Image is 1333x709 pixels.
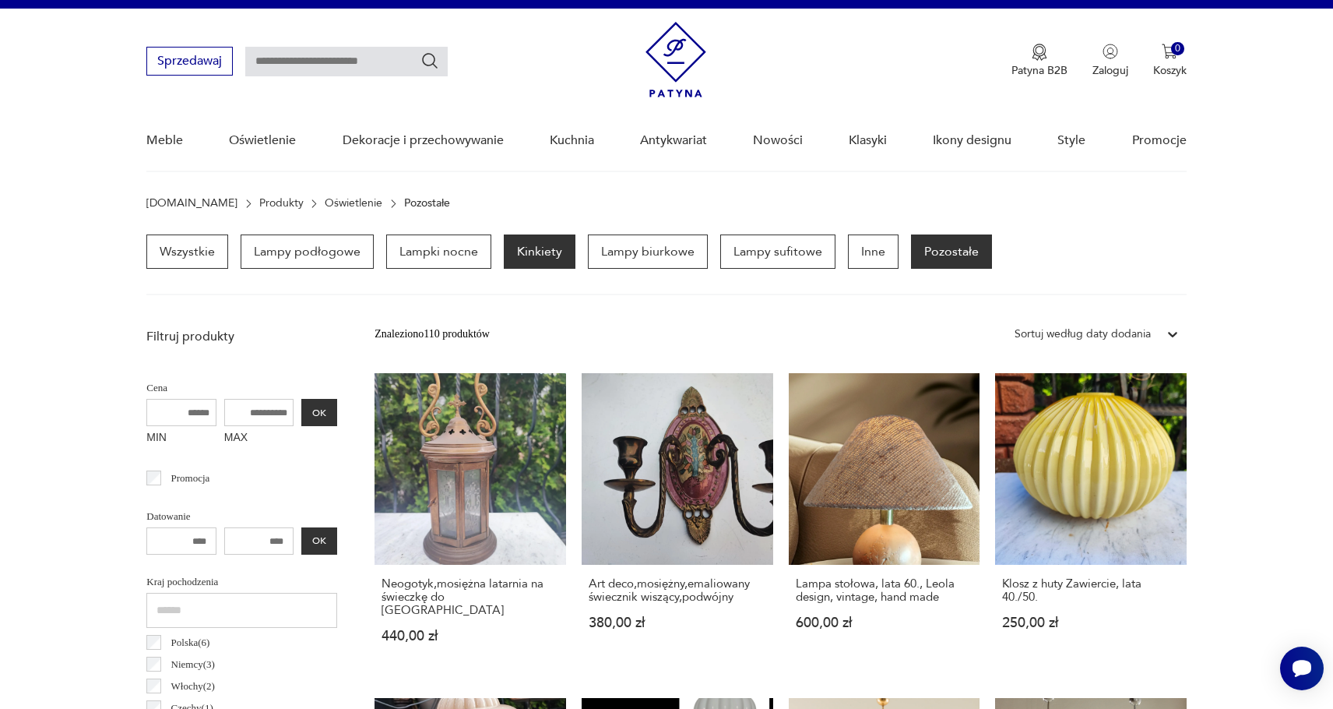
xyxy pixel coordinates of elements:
[1132,111,1187,171] a: Promocje
[849,111,887,171] a: Klasyki
[171,470,210,487] p: Promocja
[146,57,233,68] a: Sprzedawaj
[146,573,337,591] p: Kraj pochodzenia
[1162,44,1177,59] img: Ikona koszyka
[1011,44,1067,78] button: Patyna B2B
[1092,44,1128,78] button: Zaloguj
[1153,44,1187,78] button: 0Koszyk
[146,197,237,210] a: [DOMAIN_NAME]
[146,47,233,76] button: Sprzedawaj
[404,197,450,210] p: Pozostałe
[301,399,337,426] button: OK
[796,577,973,604] h3: Lampa stołowa, lata 60., Leola design, vintage, hand made
[1032,44,1047,61] img: Ikona medalu
[325,197,382,210] a: Oświetlenie
[1103,44,1118,59] img: Ikonka użytkownika
[420,51,439,70] button: Szukaj
[375,373,566,673] a: Neogotyk,mosiężna latarnia na świeczkę do kapliczkiNeogotyk,mosiężna latarnia na świeczkę do [GEO...
[382,630,559,643] p: 440,00 zł
[995,373,1187,673] a: Klosz z huty Zawiercie, lata 40./50.Klosz z huty Zawiercie, lata 40./50.250,00 zł
[146,379,337,397] p: Cena
[1153,63,1187,78] p: Koszyk
[753,111,803,171] a: Nowości
[382,577,559,617] h3: Neogotyk,mosiężna latarnia na świeczkę do [GEOGRAPHIC_DATA]
[171,634,210,651] p: Polska ( 6 )
[146,508,337,525] p: Datowanie
[301,527,337,555] button: OK
[224,426,294,451] label: MAX
[229,111,296,171] a: Oświetlenie
[588,235,708,269] a: Lampy biurkowe
[720,235,835,269] a: Lampy sufitowe
[504,235,575,269] a: Kinkiety
[1011,44,1067,78] a: Ikona medaluPatyna B2B
[589,577,766,604] h3: Art deco,mosiężny,emaliowany świecznik wiszący,podwójny
[146,111,183,171] a: Meble
[241,235,374,269] a: Lampy podłogowe
[796,616,973,630] p: 600,00 zł
[146,426,216,451] label: MIN
[1057,111,1085,171] a: Style
[343,111,504,171] a: Dekoracje i przechowywanie
[1280,647,1324,690] iframe: Smartsupp widget button
[550,111,594,171] a: Kuchnia
[1171,42,1184,55] div: 0
[1092,63,1128,78] p: Zaloguj
[386,235,491,269] a: Lampki nocne
[589,616,766,630] p: 380,00 zł
[146,328,337,345] p: Filtruj produkty
[1011,63,1067,78] p: Patyna B2B
[911,235,992,269] a: Pozostałe
[1002,616,1180,630] p: 250,00 zł
[933,111,1011,171] a: Ikony designu
[640,111,707,171] a: Antykwariat
[1002,577,1180,604] h3: Klosz z huty Zawiercie, lata 40./50.
[146,235,228,269] a: Wszystkie
[375,326,490,343] div: Znaleziono 110 produktów
[1015,326,1151,343] div: Sortuj według daty dodania
[645,22,706,97] img: Patyna - sklep z meblami i dekoracjami vintage
[259,197,304,210] a: Produkty
[582,373,773,673] a: Art deco,mosiężny,emaliowany świecznik wiszący,podwójnyArt deco,mosiężny,emaliowany świecznik wis...
[171,678,215,695] p: Włochy ( 2 )
[848,235,899,269] a: Inne
[171,656,215,673] p: Niemcy ( 3 )
[789,373,980,673] a: Lampa stołowa, lata 60., Leola design, vintage, hand madeLampa stołowa, lata 60., Leola design, v...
